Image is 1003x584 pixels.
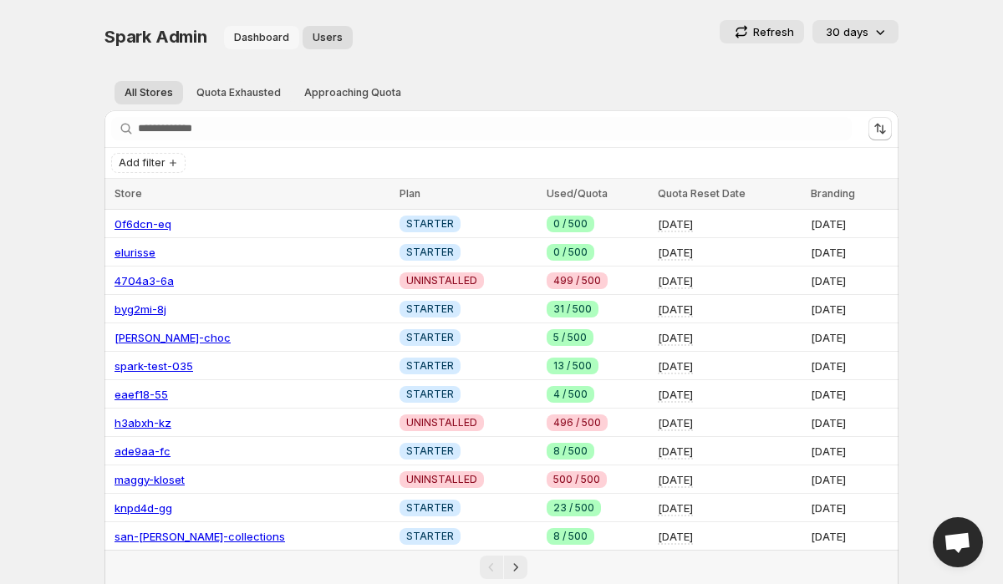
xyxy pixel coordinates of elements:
[658,501,693,515] span: [DATE]
[658,217,693,231] span: [DATE]
[753,23,794,40] p: Refresh
[553,217,588,231] span: 0 / 500
[406,274,477,287] span: UNINSTALLED
[553,473,600,486] span: 500 / 500
[304,86,401,99] span: Approaching Quota
[553,246,588,259] span: 0 / 500
[406,388,454,401] span: STARTER
[186,81,291,104] button: Quota exhausted stores
[406,416,477,429] span: UNINSTALLED
[400,187,420,200] span: Plan
[806,465,899,494] td: [DATE]
[115,416,171,429] a: h3abxh-kz
[303,26,353,49] button: User management
[115,473,185,486] a: maggy-kloset
[115,530,285,543] a: san-[PERSON_NAME]-collections
[806,267,899,295] td: [DATE]
[406,501,454,515] span: STARTER
[658,388,693,401] span: [DATE]
[115,187,142,200] span: Store
[658,473,693,486] span: [DATE]
[553,331,587,344] span: 5 / 500
[868,117,892,140] button: Sort the results
[811,187,855,200] span: Branding
[115,246,155,259] a: elurisse
[406,473,477,486] span: UNINSTALLED
[504,556,527,579] button: Next
[115,388,168,401] a: eaef18-55
[806,352,899,380] td: [DATE]
[806,409,899,437] td: [DATE]
[115,217,171,231] a: 0f6dcn-eq
[658,331,693,344] span: [DATE]
[115,444,171,458] a: ade9aa-fc
[406,302,454,316] span: STARTER
[553,359,592,373] span: 13 / 500
[658,530,693,543] span: [DATE]
[294,81,411,104] button: Stores approaching quota
[806,437,899,465] td: [DATE]
[553,416,601,429] span: 496 / 500
[111,153,186,173] button: Add filter
[119,156,165,170] span: Add filter
[115,501,172,515] a: knpd4d-gg
[115,302,166,316] a: byg2mi-8j
[933,517,983,567] a: Open chat
[658,274,693,287] span: [DATE]
[658,444,693,458] span: [DATE]
[658,416,693,429] span: [DATE]
[806,323,899,352] td: [DATE]
[826,23,868,40] p: 30 days
[224,26,299,49] button: Dashboard overview
[406,359,454,373] span: STARTER
[806,494,899,522] td: [DATE]
[658,187,746,200] span: Quota Reset Date
[806,295,899,323] td: [DATE]
[406,331,454,344] span: STARTER
[406,444,454,458] span: STARTER
[658,359,693,373] span: [DATE]
[806,210,899,238] td: [DATE]
[406,530,454,543] span: STARTER
[553,388,588,401] span: 4 / 500
[658,302,693,316] span: [DATE]
[806,522,899,551] td: [DATE]
[547,187,608,200] span: Used/Quota
[234,31,289,44] span: Dashboard
[553,530,588,543] span: 8 / 500
[720,20,804,43] button: Refresh
[406,217,454,231] span: STARTER
[104,550,899,584] nav: Pagination
[553,274,601,287] span: 499 / 500
[553,302,592,316] span: 31 / 500
[115,81,183,104] button: All stores
[104,27,207,47] span: Spark Admin
[115,359,193,373] a: spark-test-035
[812,20,899,43] button: 30 days
[406,246,454,259] span: STARTER
[658,246,693,259] span: [DATE]
[553,444,588,458] span: 8 / 500
[125,86,173,99] span: All Stores
[553,501,594,515] span: 23 / 500
[196,86,281,99] span: Quota Exhausted
[115,274,174,287] a: 4704a3-6a
[806,238,899,267] td: [DATE]
[115,331,231,344] a: [PERSON_NAME]-choc
[313,31,343,44] span: Users
[806,380,899,409] td: [DATE]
